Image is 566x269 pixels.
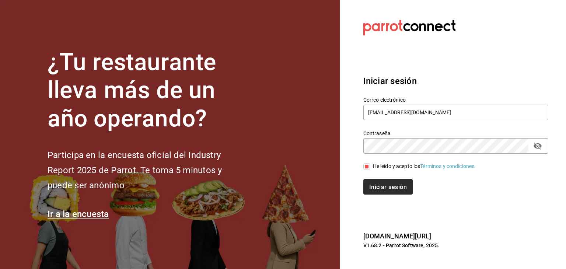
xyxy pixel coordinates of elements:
font: Iniciar sesión [369,184,407,191]
font: ¿Tu restaurante lleva más de un año operando? [48,48,216,133]
font: Contraseña [363,130,391,136]
button: Iniciar sesión [363,179,413,195]
font: He leído y acepto los [373,163,420,169]
button: campo de contraseña [531,140,544,152]
font: Participa en la encuesta oficial del Industry Report 2025 de Parrot. Te toma 5 minutos y puede se... [48,150,222,191]
a: Términos y condiciones. [420,163,476,169]
input: Ingresa tu correo electrónico [363,105,548,120]
font: V1.68.2 - Parrot Software, 2025. [363,242,440,248]
a: [DOMAIN_NAME][URL] [363,232,431,240]
a: Ir a la encuesta [48,209,109,219]
font: Correo electrónico [363,97,406,102]
font: Iniciar sesión [363,76,417,86]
